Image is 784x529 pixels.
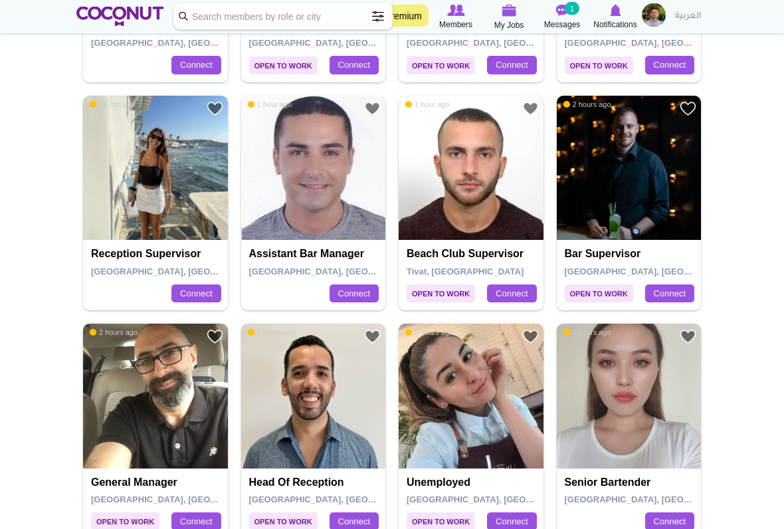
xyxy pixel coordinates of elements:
h4: Bar Supervisor [565,249,697,261]
a: Connect [645,56,694,75]
h4: Assistant bar manager [249,249,381,261]
a: Connect [171,285,221,304]
span: [GEOGRAPHIC_DATA], [GEOGRAPHIC_DATA] [565,495,754,505]
a: Connect [645,285,694,304]
h4: General Manager [91,477,223,489]
span: [GEOGRAPHIC_DATA], [GEOGRAPHIC_DATA] [91,495,280,505]
span: My Jobs [494,19,524,32]
a: Messages Messages 1 [536,3,589,31]
a: Connect [330,285,379,304]
a: Add to Favourites [207,329,223,346]
small: 1 [565,2,579,15]
span: [GEOGRAPHIC_DATA], [GEOGRAPHIC_DATA] [565,267,754,277]
span: [GEOGRAPHIC_DATA], [GEOGRAPHIC_DATA] [91,39,280,49]
span: [GEOGRAPHIC_DATA], [GEOGRAPHIC_DATA] [91,267,280,277]
span: 2 hours ago [563,100,611,110]
span: Open to Work [565,57,633,75]
h4: Reception Supervisor [91,249,223,261]
img: Home [76,7,163,27]
a: Browse Members Members [429,3,482,31]
a: Connect [171,56,221,75]
h4: Senior Bartender [565,477,697,489]
a: Notifications Notifications [589,3,642,31]
a: Add to Favourites [364,329,381,346]
span: [GEOGRAPHIC_DATA], [GEOGRAPHIC_DATA] [565,39,754,49]
a: Add to Favourites [207,101,223,118]
span: 2 hours ago [248,328,296,338]
span: Open to Work [407,285,475,303]
span: [GEOGRAPHIC_DATA], [GEOGRAPHIC_DATA] [407,495,596,505]
span: [GEOGRAPHIC_DATA], [GEOGRAPHIC_DATA] [249,39,439,49]
span: Open to Work [565,285,633,303]
span: [GEOGRAPHIC_DATA], [GEOGRAPHIC_DATA] [249,495,439,505]
span: [GEOGRAPHIC_DATA], [GEOGRAPHIC_DATA] [407,39,596,49]
span: Tivat, [GEOGRAPHIC_DATA] [407,267,524,277]
a: Go Premium [363,5,429,27]
a: Add to Favourites [364,101,381,118]
span: 1 hour ago [405,100,450,110]
img: Messages [555,5,569,17]
span: 2 hours ago [90,328,138,338]
a: Connect [330,56,379,75]
a: العربية [668,3,708,30]
span: Notifications [593,18,637,31]
span: Open to Work [407,57,475,75]
a: Add to Favourites [680,101,696,118]
a: Connect [487,56,536,75]
a: Add to Favourites [680,329,696,346]
input: Search members by role or city [173,3,393,30]
span: 2 hours ago [405,328,453,338]
span: 2 hours ago [563,328,611,338]
h4: Beach club supervisor [407,249,539,261]
span: [GEOGRAPHIC_DATA], [GEOGRAPHIC_DATA] [249,267,439,277]
img: Browse Members [447,5,464,17]
span: Members [439,18,472,31]
span: Messages [544,18,581,31]
span: 42 min ago [90,100,135,110]
span: 1 hour ago [248,100,292,110]
img: My Jobs [502,5,516,17]
a: My Jobs My Jobs [482,3,536,32]
a: Add to Favourites [522,329,539,346]
h4: Head of Reception [249,477,381,489]
img: Notifications [610,5,621,17]
span: Open to Work [249,57,318,75]
h4: Unemployed [407,477,539,489]
a: Add to Favourites [522,101,539,118]
a: Connect [487,285,536,304]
